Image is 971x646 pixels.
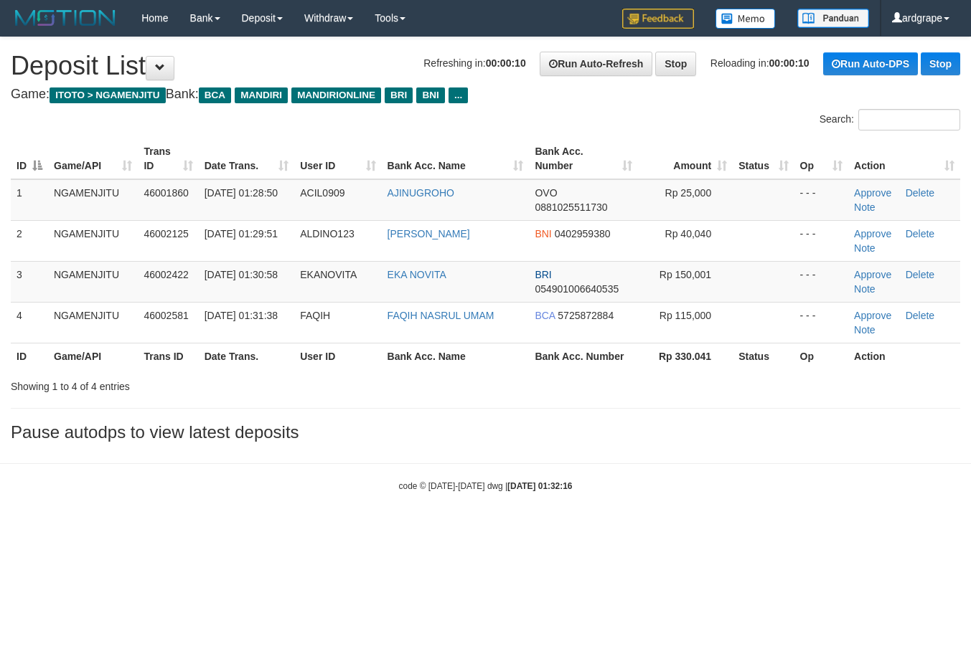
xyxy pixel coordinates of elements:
td: NGAMENJITU [48,179,138,221]
h3: Pause autodps to view latest deposits [11,423,960,442]
th: ID: activate to sort column descending [11,138,48,179]
td: NGAMENJITU [48,220,138,261]
a: Approve [854,269,891,280]
a: Stop [655,52,696,76]
th: Trans ID [138,343,198,369]
th: User ID [294,343,381,369]
td: - - - [794,261,849,302]
a: Run Auto-Refresh [540,52,652,76]
a: Approve [854,228,891,239]
span: EKANOVITA [300,269,357,280]
img: panduan.png [797,9,869,28]
span: 46002581 [144,310,188,321]
span: Refreshing in: [423,57,525,69]
span: Reloading in: [710,57,810,69]
th: Game/API [48,343,138,369]
span: BNI [416,87,444,103]
th: ID [11,343,48,369]
img: Feedback.jpg [622,9,694,29]
small: code © [DATE]-[DATE] dwg | [399,481,573,491]
span: [DATE] 01:31:38 [205,310,278,321]
th: Amount: activate to sort column ascending [638,138,733,179]
span: Rp 25,000 [665,187,712,199]
a: Approve [854,310,891,321]
a: FAQIH NASRUL UMAM [388,310,494,321]
span: ALDINO123 [300,228,354,239]
span: [DATE] 01:29:51 [205,228,278,239]
td: 3 [11,261,48,302]
span: OVO [535,187,557,199]
th: Date Trans.: activate to sort column ascending [199,138,295,179]
th: Bank Acc. Name [382,343,530,369]
th: Bank Acc. Number [529,343,637,369]
img: Button%20Memo.svg [716,9,776,29]
td: NGAMENJITU [48,302,138,343]
a: Note [854,283,876,295]
a: [PERSON_NAME] [388,228,470,239]
td: NGAMENJITU [48,261,138,302]
span: BRI [535,269,551,280]
span: ITOTO > NGAMENJITU [50,87,166,103]
span: ... [449,87,468,103]
th: Bank Acc. Name: activate to sort column ascending [382,138,530,179]
span: MANDIRIONLINE [291,87,381,103]
span: BCA [535,310,555,321]
th: Rp 330.041 [638,343,733,369]
a: Delete [906,310,934,321]
span: Rp 40,040 [665,228,712,239]
span: MANDIRI [235,87,288,103]
td: 4 [11,302,48,343]
td: - - - [794,302,849,343]
div: Showing 1 to 4 of 4 entries [11,374,394,394]
td: - - - [794,220,849,261]
th: Status [733,343,794,369]
td: 2 [11,220,48,261]
th: Op [794,343,849,369]
span: Rp 150,001 [660,269,711,280]
a: Delete [906,187,934,199]
strong: [DATE] 01:32:16 [507,481,572,491]
label: Search: [820,109,960,130]
a: Run Auto-DPS [823,52,918,75]
a: Delete [906,269,934,280]
td: - - - [794,179,849,221]
a: AJINUGROHO [388,187,454,199]
strong: 00:00:10 [769,57,810,69]
a: Note [854,201,876,213]
span: ACIL0909 [300,187,344,199]
span: Copy 0881025511730 to clipboard [535,201,607,213]
a: EKA NOVITA [388,269,446,280]
th: Trans ID: activate to sort column ascending [138,138,198,179]
span: Copy 0402959380 to clipboard [555,228,611,239]
a: Note [854,324,876,336]
img: MOTION_logo.png [11,7,120,29]
span: Copy 054901006640535 to clipboard [535,283,619,295]
th: Date Trans. [199,343,295,369]
span: 46002125 [144,228,188,239]
h1: Deposit List [11,52,960,80]
th: User ID: activate to sort column ascending [294,138,381,179]
th: Status: activate to sort column ascending [733,138,794,179]
span: 46002422 [144,269,188,280]
a: Stop [921,52,960,75]
th: Game/API: activate to sort column ascending [48,138,138,179]
span: BRI [385,87,413,103]
h4: Game: Bank: [11,87,960,102]
span: Copy 5725872884 to clipboard [558,310,614,321]
th: Op: activate to sort column ascending [794,138,849,179]
a: Delete [906,228,934,239]
strong: 00:00:10 [486,57,526,69]
span: [DATE] 01:30:58 [205,269,278,280]
td: 1 [11,179,48,221]
input: Search: [858,109,960,130]
th: Action [848,343,960,369]
a: Approve [854,187,891,199]
span: 46001860 [144,187,188,199]
span: BCA [199,87,231,103]
span: BNI [535,228,551,239]
span: Rp 115,000 [660,310,711,321]
th: Action: activate to sort column ascending [848,138,960,179]
th: Bank Acc. Number: activate to sort column ascending [529,138,637,179]
span: FAQIH [300,310,330,321]
a: Note [854,242,876,254]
